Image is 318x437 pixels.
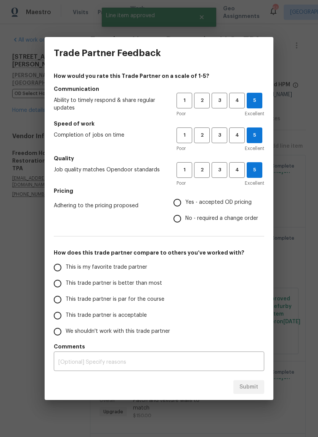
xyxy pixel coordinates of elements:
[177,93,192,108] button: 1
[54,260,264,340] div: How does this trade partner compare to others you’ve worked with?
[245,145,264,152] span: Excellent
[230,131,244,140] span: 4
[177,162,192,178] button: 1
[54,187,264,195] h5: Pricing
[212,166,226,174] span: 3
[247,166,262,174] span: 5
[54,343,264,350] h5: Comments
[229,162,245,178] button: 4
[195,131,209,140] span: 2
[54,166,164,174] span: Job quality matches Opendoor standards
[247,162,262,178] button: 5
[54,72,264,80] h4: How would you rate this Trade Partner on a scale of 1-5?
[66,279,162,287] span: This trade partner is better than most
[54,202,161,210] span: Adhering to the pricing proposed
[66,311,147,319] span: This trade partner is acceptable
[230,166,244,174] span: 4
[229,93,245,108] button: 4
[194,127,210,143] button: 2
[245,110,264,118] span: Excellent
[177,127,192,143] button: 1
[66,295,164,303] span: This trade partner is par for the course
[66,263,147,271] span: This is my favorite trade partner
[195,96,209,105] span: 2
[247,93,262,108] button: 5
[54,155,264,162] h5: Quality
[66,327,170,335] span: We shouldn't work with this trade partner
[212,127,227,143] button: 3
[212,131,226,140] span: 3
[229,127,245,143] button: 4
[245,179,264,187] span: Excellent
[54,48,161,58] h3: Trade Partner Feedback
[173,195,264,227] div: Pricing
[194,93,210,108] button: 2
[54,120,264,127] h5: Speed of work
[177,179,186,187] span: Poor
[177,131,191,140] span: 1
[177,145,186,152] span: Poor
[247,96,262,105] span: 5
[177,166,191,174] span: 1
[185,198,252,206] span: Yes - accepted OD pricing
[177,110,186,118] span: Poor
[212,96,226,105] span: 3
[185,214,258,223] span: No - required a change order
[212,93,227,108] button: 3
[230,96,244,105] span: 4
[54,97,164,112] span: Ability to timely respond & share regular updates
[54,131,164,139] span: Completion of jobs on time
[194,162,210,178] button: 2
[54,249,264,256] h5: How does this trade partner compare to others you’ve worked with?
[54,85,264,93] h5: Communication
[247,131,262,140] span: 5
[195,166,209,174] span: 2
[247,127,262,143] button: 5
[212,162,227,178] button: 3
[177,96,191,105] span: 1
